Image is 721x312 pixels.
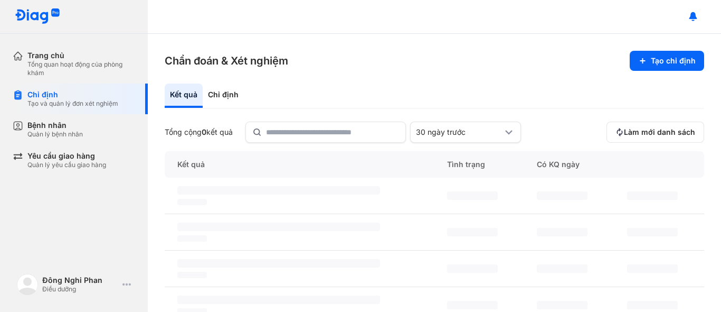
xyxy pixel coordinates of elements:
[202,127,206,136] span: 0
[524,151,614,178] div: Có KQ ngày
[15,8,60,25] img: logo
[447,301,498,309] span: ‌
[537,301,587,309] span: ‌
[177,186,380,195] span: ‌
[177,259,380,268] span: ‌
[27,51,135,60] div: Trang chủ
[627,228,678,236] span: ‌
[27,151,106,161] div: Yêu cầu giao hàng
[42,276,118,285] div: Đông Nghi Phan
[27,99,118,108] div: Tạo và quản lý đơn xét nghiệm
[177,272,207,278] span: ‌
[165,127,233,137] div: Tổng cộng kết quả
[203,84,244,108] div: Chỉ định
[27,130,83,139] div: Quản lý bệnh nhân
[42,285,118,293] div: Điều dưỡng
[165,151,434,178] div: Kết quả
[630,51,704,71] button: Tạo chỉ định
[27,121,83,130] div: Bệnh nhân
[447,228,498,236] span: ‌
[537,228,587,236] span: ‌
[177,235,207,242] span: ‌
[627,191,678,200] span: ‌
[434,151,524,178] div: Tình trạng
[17,274,38,295] img: logo
[537,191,587,200] span: ‌
[27,161,106,169] div: Quản lý yêu cầu giao hàng
[177,223,380,231] span: ‌
[447,264,498,273] span: ‌
[165,53,288,68] h3: Chẩn đoán & Xét nghiệm
[27,60,135,77] div: Tổng quan hoạt động của phòng khám
[606,122,704,143] button: Làm mới danh sách
[165,84,203,108] div: Kết quả
[627,301,678,309] span: ‌
[177,199,207,205] span: ‌
[627,264,678,273] span: ‌
[537,264,587,273] span: ‌
[177,296,380,304] span: ‌
[447,191,498,200] span: ‌
[27,90,118,99] div: Chỉ định
[416,127,502,137] div: 30 ngày trước
[624,127,695,137] span: Làm mới danh sách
